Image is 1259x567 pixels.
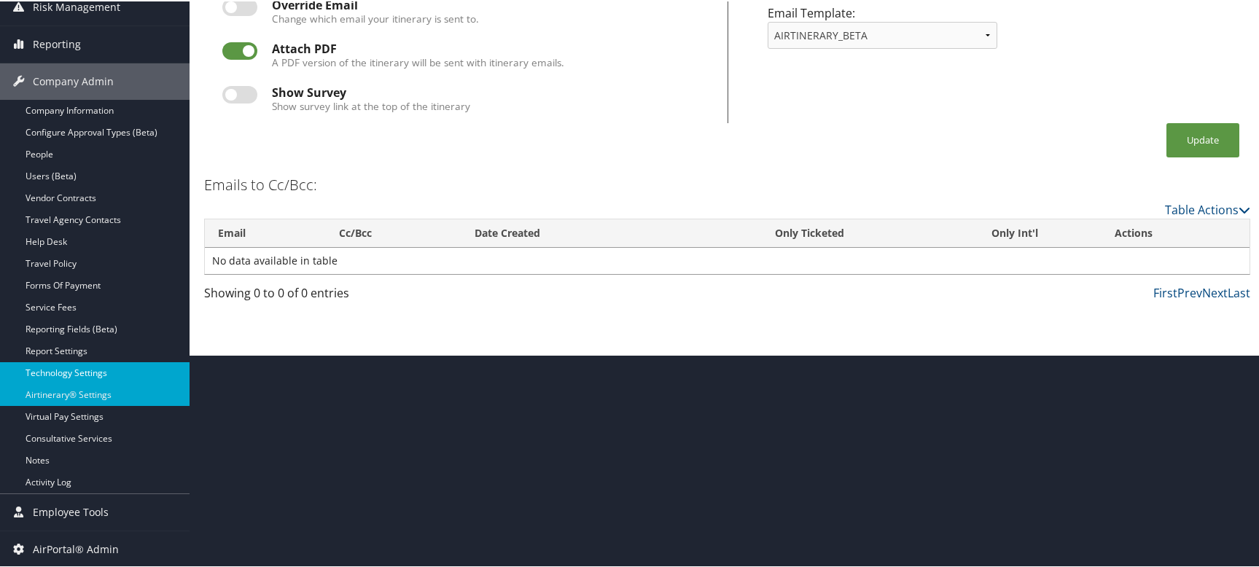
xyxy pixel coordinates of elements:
[204,173,317,194] h3: Emails to Cc/Bcc:
[33,493,109,529] span: Employee Tools
[1165,200,1250,216] a: Table Actions
[33,530,119,566] span: AirPortal® Admin
[272,41,709,54] div: Attach PDF
[1166,122,1239,156] button: Update
[272,98,470,112] label: Show survey link at the top of the itinerary
[1202,283,1228,300] a: Next
[326,218,461,246] th: Cc/Bcc: activate to sort column ascending
[691,218,929,246] th: Only Ticketed: activate to sort column ascending
[929,218,1102,246] th: Only Int'l: activate to sort column ascending
[33,62,114,98] span: Company Admin
[205,246,1250,273] td: No data available in table
[1153,283,1177,300] a: First
[272,10,479,25] label: Change which email your itinerary is sent to.
[33,25,81,61] span: Reporting
[272,85,709,98] div: Show Survey
[1102,218,1250,246] th: Actions
[1228,283,1250,300] a: Last
[762,3,1004,59] div: Email Template:
[461,218,691,246] th: Date Created: activate to sort column ascending
[204,283,457,308] div: Showing 0 to 0 of 0 entries
[205,218,326,246] th: Email: activate to sort column ascending
[272,54,564,69] label: A PDF version of the itinerary will be sent with itinerary emails.
[1177,283,1202,300] a: Prev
